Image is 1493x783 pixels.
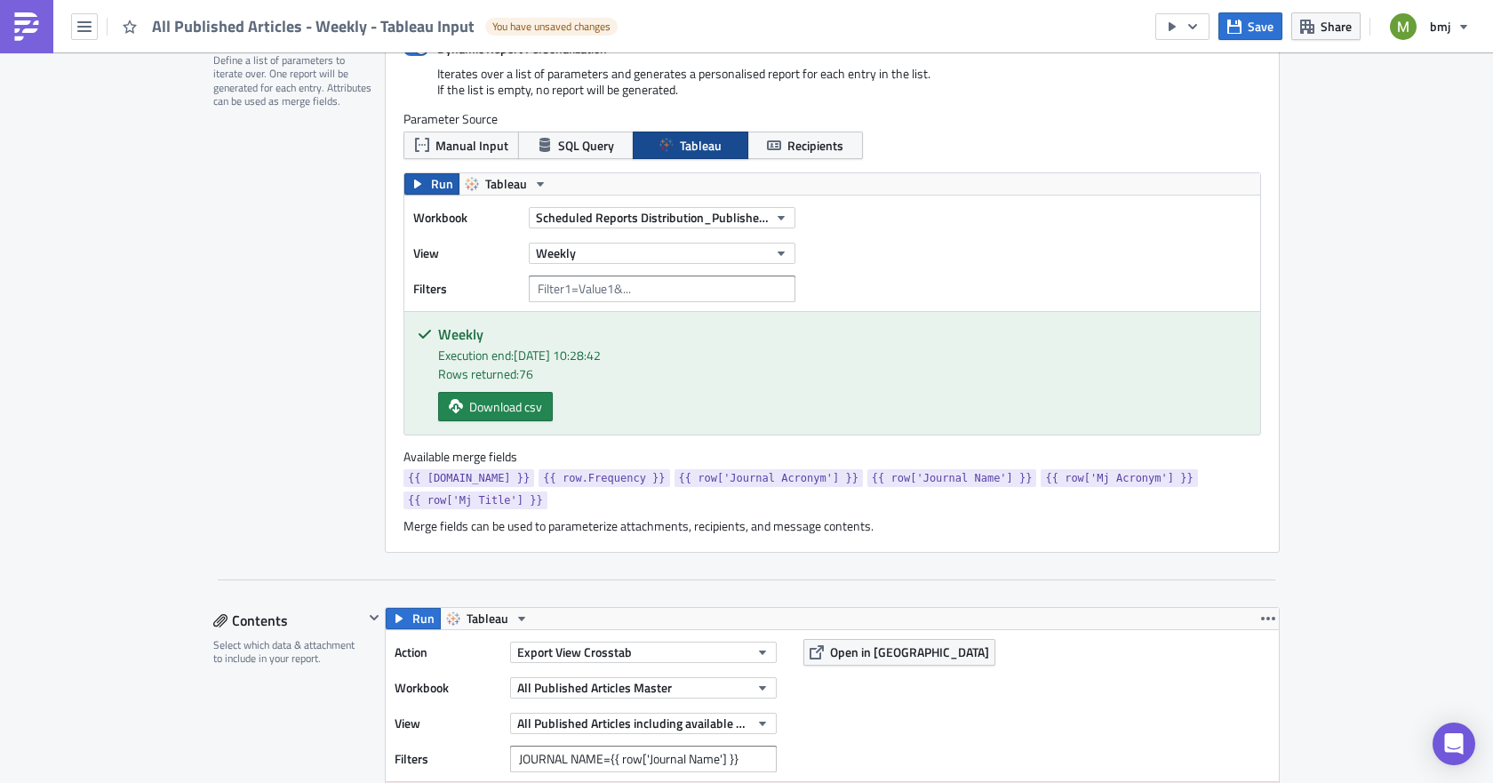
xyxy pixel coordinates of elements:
label: Available merge fields [403,449,537,465]
button: bmj [1379,7,1480,46]
span: {{ row['Journal Acronym'] }} [679,469,858,487]
a: {{ row['Mj Title'] }} [403,491,547,509]
span: {{ row['Mj Title'] }} [408,491,543,509]
button: All Published Articles including available Twitter Information (Weekly) [510,713,777,734]
span: Share [1321,17,1352,36]
label: Workbook [395,675,501,701]
div: Contents [213,607,363,634]
label: Action [395,639,501,666]
input: Filter1=Value1&... [529,276,795,302]
span: Save [1248,17,1273,36]
div: Iterates over a list of parameters and generates a personalised report for each entry in the list... [403,66,1261,111]
label: Filters [413,276,520,302]
div: Select which data & attachment to include in your report. [213,638,363,666]
h5: Weekly [438,327,1247,341]
button: Tableau [459,173,554,195]
button: Tableau [440,608,535,629]
button: Tableau [633,132,748,159]
a: {{ row['Journal Acronym'] }} [675,469,863,487]
span: Scheduled Reports Distribution_Published Articles Mailing [536,208,768,227]
a: Download csv [438,392,553,421]
span: All Published Articles including available Twitter Information (Weekly) [517,714,749,732]
span: {{ [DOMAIN_NAME] }} [408,469,530,487]
label: View [395,710,501,737]
span: {{ row['Mj Acronym'] }} [1045,469,1193,487]
button: SQL Query [518,132,634,159]
span: All Published Articles Master [517,678,672,697]
button: Hide content [363,607,385,628]
strong: Note: The existing platform used to distribute this content is now decommissioned. The new platfo... [7,46,847,89]
p: Please find attached the {{ row.Frequency }} Published Article report showing all articles publis... [7,114,849,142]
span: Run [431,173,453,195]
input: Filter1=Value1&... [510,746,777,772]
span: {{ row.Frequency }} [543,469,665,487]
button: Manual Input [403,132,519,159]
span: Tableau [680,136,722,155]
div: Rows returned: 76 [438,364,1247,383]
button: Share [1291,12,1361,40]
span: Manual Input [435,136,508,155]
button: Export View Crosstab [510,642,777,663]
span: Tableau [485,173,527,195]
label: View [413,240,520,267]
button: Weekly [529,243,795,264]
button: Scheduled Reports Distribution_Published Articles Mailing [529,207,795,228]
a: {{ row['Journal Name'] }} [867,469,1037,487]
span: Tableau [467,608,508,629]
div: Define a list of parameters to iterate over. One report will be generated for each entry. Attribu... [213,53,373,108]
a: {{ row['Mj Acronym'] }} [1041,469,1197,487]
button: Run [404,173,459,195]
label: Parameter Source [403,111,1261,127]
button: Recipients [747,132,863,159]
span: Run [412,608,435,629]
span: {{ row['Journal Name'] }} [872,469,1033,487]
button: Run [386,608,441,629]
span: Weekly [536,244,576,262]
a: {{ [DOMAIN_NAME] }} [403,469,534,487]
span: Export View Crosstab [517,643,632,661]
span: All Published Articles - Weekly - Tableau Input [152,16,476,36]
img: PushMetrics [12,12,41,41]
span: You have unsaved changes [492,20,611,34]
span: Recipients [787,136,843,155]
a: {{ row.Frequency }} [539,469,669,487]
div: Open Intercom Messenger [1433,723,1475,765]
span: Download csv [469,397,542,416]
div: Execution end: [DATE] 10:28:42 [438,346,1247,364]
label: Workbook [413,204,520,231]
label: Filters [395,746,501,772]
p: Hello, [7,7,849,21]
img: Avatar [1388,12,1418,42]
div: Merge fields can be used to parameterize attachments, recipients, and message contents. [403,518,1261,534]
button: Save [1218,12,1282,40]
button: Open in [GEOGRAPHIC_DATA] [803,639,995,666]
span: SQL Query [558,136,614,155]
span: bmj [1430,17,1450,36]
button: All Published Articles Master [510,677,777,699]
body: Rich Text Area. Press ALT-0 for help. [7,7,849,299]
span: Open in [GEOGRAPHIC_DATA] [830,643,989,661]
